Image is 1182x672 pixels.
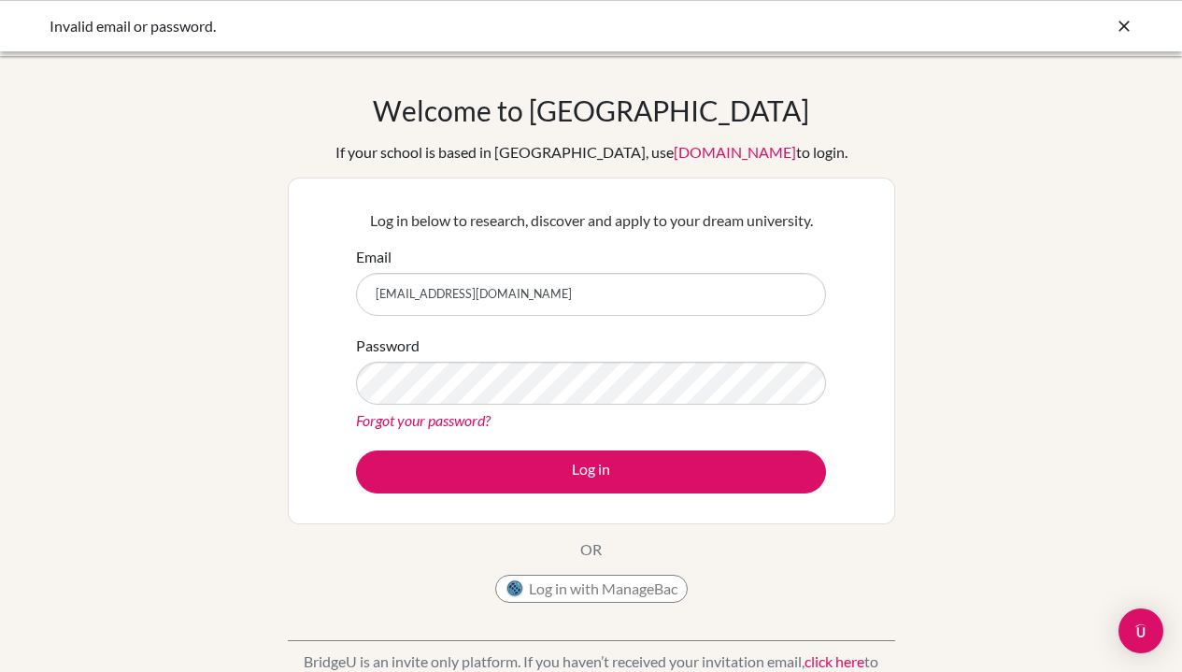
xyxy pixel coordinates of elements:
[1118,608,1163,653] div: Open Intercom Messenger
[805,652,864,670] a: click here
[356,209,826,232] p: Log in below to research, discover and apply to your dream university.
[335,141,847,164] div: If your school is based in [GEOGRAPHIC_DATA], use to login.
[373,93,809,127] h1: Welcome to [GEOGRAPHIC_DATA]
[495,575,688,603] button: Log in with ManageBac
[356,335,420,357] label: Password
[50,15,853,37] div: Invalid email or password.
[356,246,392,268] label: Email
[580,538,602,561] p: OR
[674,143,796,161] a: [DOMAIN_NAME]
[356,450,826,493] button: Log in
[356,411,491,429] a: Forgot your password?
